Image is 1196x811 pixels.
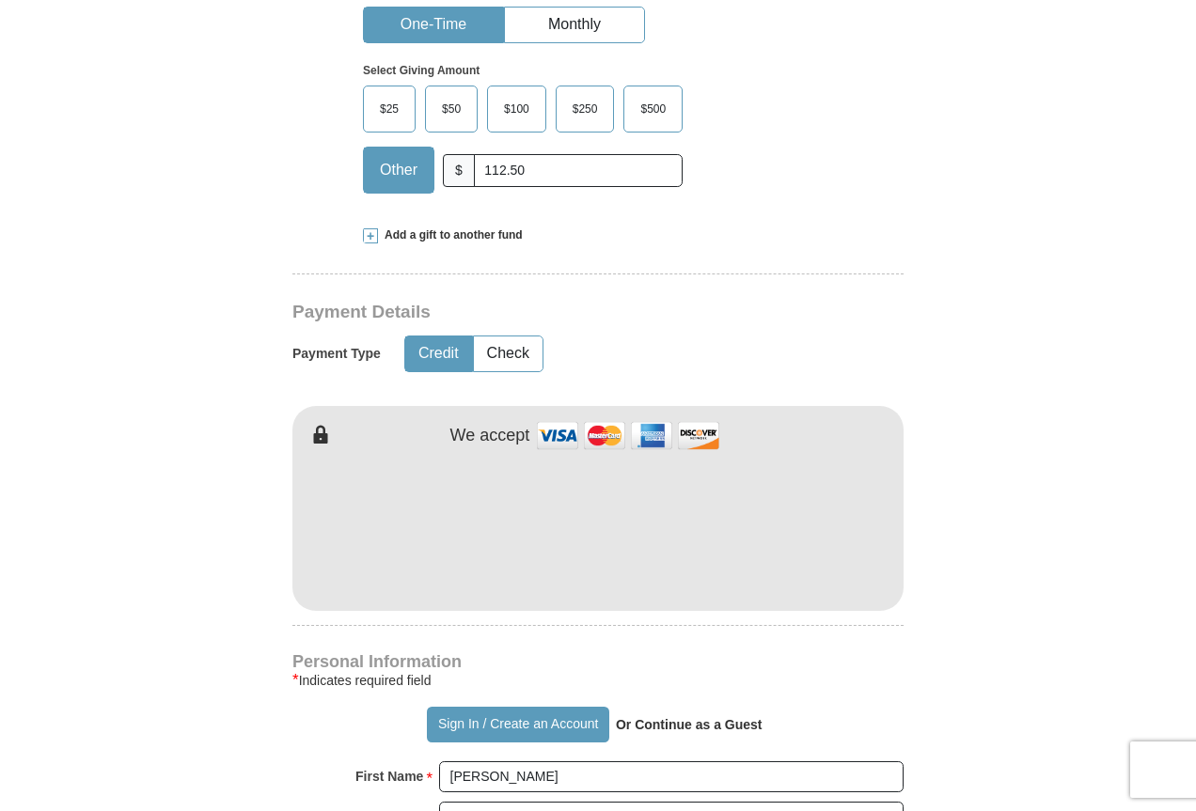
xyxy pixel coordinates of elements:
[495,95,539,123] span: $100
[292,302,772,323] h3: Payment Details
[450,426,530,446] h4: We accept
[370,95,408,123] span: $25
[378,227,523,243] span: Add a gift to another fund
[563,95,607,123] span: $250
[534,415,722,456] img: credit cards accepted
[370,156,427,184] span: Other
[433,95,470,123] span: $50
[616,717,763,732] strong: Or Continue as a Guest
[292,654,904,669] h4: Personal Information
[355,763,423,789] strong: First Name
[405,336,472,371] button: Credit
[443,154,475,187] span: $
[292,669,904,692] div: Indicates required field
[474,336,543,371] button: Check
[292,346,381,362] h5: Payment Type
[631,95,675,123] span: $500
[363,64,480,77] strong: Select Giving Amount
[474,154,683,187] input: Other Amount
[505,8,644,42] button: Monthly
[364,8,503,42] button: One-Time
[427,707,608,742] button: Sign In / Create an Account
